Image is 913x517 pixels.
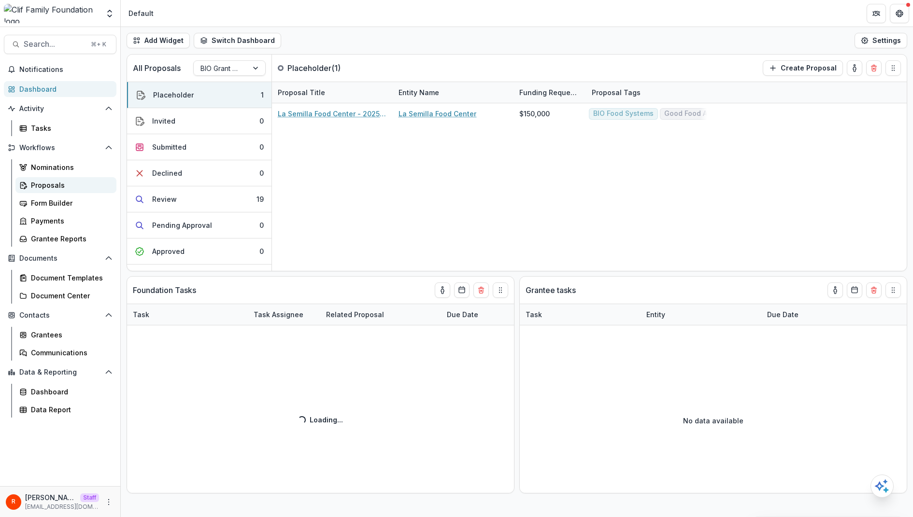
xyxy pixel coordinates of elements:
[761,304,834,325] div: Due Date
[15,270,116,286] a: Document Templates
[80,493,99,502] p: Staff
[259,246,264,256] div: 0
[25,503,99,511] p: [EMAIL_ADDRESS][DOMAIN_NAME]
[261,90,264,100] div: 1
[15,195,116,211] a: Form Builder
[31,198,109,208] div: Form Builder
[15,213,116,229] a: Payments
[19,368,101,377] span: Data & Reporting
[593,110,654,118] span: BIO Food Systems
[272,82,393,103] div: Proposal Title
[31,405,109,415] div: Data Report
[19,311,101,320] span: Contacts
[435,282,450,298] button: toggle-assigned-to-me
[278,109,387,119] a: La Semilla Food Center - 2025 - BIO Grant Application
[31,387,109,397] div: Dashboard
[514,82,586,103] div: Funding Requested
[24,40,85,49] span: Search...
[31,330,109,340] div: Grantees
[473,282,489,298] button: Delete card
[763,60,843,76] button: Create Proposal
[152,142,186,152] div: Submitted
[127,108,271,134] button: Invited0
[125,6,157,20] nav: breadcrumb
[4,81,116,97] a: Dashboard
[15,231,116,247] a: Grantee Reports
[641,304,761,325] div: Entity
[127,82,271,108] button: Placeholder1
[885,282,901,298] button: Drag
[127,238,271,265] button: Approved0
[586,82,707,103] div: Proposal Tags
[25,492,76,503] p: [PERSON_NAME]
[19,144,101,152] span: Workflows
[847,60,862,76] button: toggle-assigned-to-me
[526,284,576,296] p: Grantee tasks
[127,212,271,238] button: Pending Approval0
[454,282,470,298] button: Calendar
[519,109,550,119] div: $150,000
[19,84,109,94] div: Dashboard
[194,33,281,48] button: Switch Dashboard
[259,142,264,152] div: 0
[847,282,862,298] button: Calendar
[89,39,108,50] div: ⌘ + K
[103,496,114,508] button: More
[393,82,514,103] div: Entity Name
[4,140,116,155] button: Open Workflows
[15,120,116,136] a: Tasks
[683,416,743,426] p: No data available
[866,282,882,298] button: Delete card
[287,62,360,74] p: Placeholder ( 1 )
[15,327,116,343] a: Grantees
[128,8,154,18] div: Default
[855,33,907,48] button: Settings
[31,123,109,133] div: Tasks
[15,177,116,193] a: Proposals
[641,309,671,320] div: Entity
[127,186,271,212] button: Review19
[15,159,116,175] a: Nominations
[870,475,894,498] button: Open AI Assistant
[31,234,109,244] div: Grantee Reports
[827,282,843,298] button: toggle-assigned-to-me
[664,110,727,118] span: Good Food Access
[4,62,116,77] button: Notifications
[520,304,641,325] div: Task
[761,309,804,320] div: Due Date
[259,168,264,178] div: 0
[520,309,548,320] div: Task
[15,345,116,361] a: Communications
[4,364,116,380] button: Open Data & Reporting
[259,220,264,230] div: 0
[31,348,109,358] div: Communications
[127,33,190,48] button: Add Widget
[15,402,116,418] a: Data Report
[4,4,99,23] img: Clif Family Foundation logo
[12,499,15,505] div: Raj
[19,105,101,113] span: Activity
[399,109,476,119] a: La Semilla Food Center
[885,60,901,76] button: Drag
[866,60,882,76] button: Delete card
[127,134,271,160] button: Submitted0
[393,87,445,98] div: Entity Name
[272,87,331,98] div: Proposal Title
[493,282,508,298] button: Drag
[867,4,886,23] button: Partners
[31,162,109,172] div: Nominations
[4,251,116,266] button: Open Documents
[259,116,264,126] div: 0
[133,62,181,74] p: All Proposals
[15,288,116,304] a: Document Center
[4,101,116,116] button: Open Activity
[4,35,116,54] button: Search...
[31,216,109,226] div: Payments
[152,246,185,256] div: Approved
[19,254,101,263] span: Documents
[514,87,586,98] div: Funding Requested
